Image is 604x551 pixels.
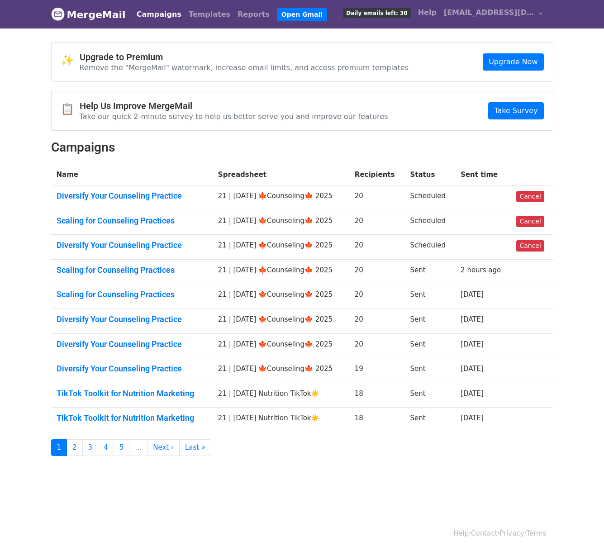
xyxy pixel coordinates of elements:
[349,358,405,383] td: 19
[444,7,534,18] span: [EMAIL_ADDRESS][DOMAIN_NAME]
[453,529,469,537] a: Help
[213,210,349,235] td: 21 | [DATE] 🍁Counseling🍁 2025
[404,210,455,235] td: Scheduled
[57,364,207,374] a: Diversify Your Counseling Practice
[339,4,414,22] a: Daily emails left: 30
[147,439,180,456] a: Next ›
[61,54,80,67] span: ✨
[516,216,544,227] a: Cancel
[57,413,207,423] a: TikTok Toolkit for Nutrition Marketing
[461,389,484,398] a: [DATE]
[349,210,405,235] td: 20
[57,290,207,299] a: Scaling for Counseling Practices
[404,284,455,309] td: Sent
[461,315,484,323] a: [DATE]
[133,5,185,24] a: Campaigns
[213,333,349,358] td: 21 | [DATE] 🍁Counseling🍁 2025
[61,103,80,116] span: 📋
[349,235,405,260] td: 20
[471,529,497,537] a: Contact
[461,340,484,348] a: [DATE]
[57,240,207,250] a: Diversify Your Counseling Practice
[57,314,207,324] a: Diversify Your Counseling Practice
[488,102,543,119] a: Take Survey
[80,112,388,121] p: Take our quick 2-minute survey to help us better serve you and improve our features
[185,5,234,24] a: Templates
[516,240,544,252] a: Cancel
[179,439,211,456] a: Last »
[82,439,99,456] a: 3
[114,439,130,456] a: 5
[213,408,349,432] td: 21 | [DATE] Nutrition TikTok☀️
[80,52,409,62] h4: Upgrade to Premium
[349,284,405,309] td: 20
[80,63,409,72] p: Remove the "MergeMail" watermark, increase email limits, and access premium templates
[343,8,410,18] span: Daily emails left: 30
[277,8,327,21] a: Open Gmail
[440,4,546,25] a: [EMAIL_ADDRESS][DOMAIN_NAME]
[461,365,484,373] a: [DATE]
[499,529,524,537] a: Privacy
[51,164,213,185] th: Name
[213,284,349,309] td: 21 | [DATE] 🍁Counseling🍁 2025
[349,333,405,358] td: 20
[349,383,405,408] td: 18
[483,53,543,71] a: Upgrade Now
[57,265,207,275] a: Scaling for Counseling Practices
[526,529,546,537] a: Terms
[80,100,388,111] h4: Help Us Improve MergeMail
[404,259,455,284] td: Sent
[455,164,511,185] th: Sent time
[414,4,440,22] a: Help
[404,408,455,432] td: Sent
[461,290,484,299] a: [DATE]
[57,216,207,226] a: Scaling for Counseling Practices
[67,439,83,456] a: 2
[516,191,544,202] a: Cancel
[51,7,65,21] img: MergeMail logo
[404,185,455,210] td: Scheduled
[404,309,455,334] td: Sent
[404,235,455,260] td: Scheduled
[51,439,67,456] a: 1
[213,358,349,383] td: 21 | [DATE] 🍁Counseling🍁 2025
[213,185,349,210] td: 21 | [DATE] 🍁Counseling🍁 2025
[404,333,455,358] td: Sent
[213,309,349,334] td: 21 | [DATE] 🍁Counseling🍁 2025
[461,266,501,274] a: 2 hours ago
[404,164,455,185] th: Status
[461,414,484,422] a: [DATE]
[404,358,455,383] td: Sent
[349,309,405,334] td: 20
[349,408,405,432] td: 18
[404,383,455,408] td: Sent
[213,259,349,284] td: 21 | [DATE] 🍁Counseling🍁 2025
[213,164,349,185] th: Spreadsheet
[349,185,405,210] td: 20
[98,439,114,456] a: 4
[213,235,349,260] td: 21 | [DATE] 🍁Counseling🍁 2025
[51,5,126,24] a: MergeMail
[234,5,273,24] a: Reports
[213,383,349,408] td: 21 | [DATE] Nutrition TikTok☀️
[349,259,405,284] td: 20
[349,164,405,185] th: Recipients
[51,140,553,155] h2: Campaigns
[57,191,207,201] a: Diversify Your Counseling Practice
[57,339,207,349] a: Diversify Your Counseling Practice
[57,389,207,399] a: TikTok Toolkit for Nutrition Marketing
